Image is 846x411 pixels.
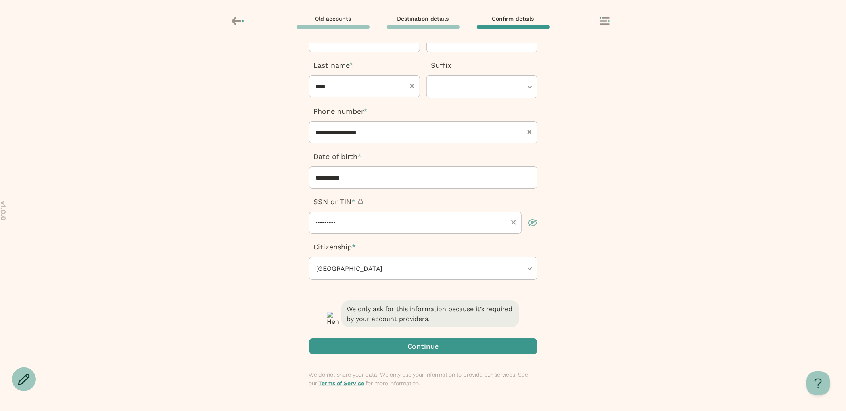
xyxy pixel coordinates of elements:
p: SSN or TIN [309,197,537,207]
span: Citizenship [314,243,352,251]
span: Old accounts [315,15,351,22]
p: Phone number [309,106,537,117]
button: Continue [309,338,537,354]
span: We only ask for this information because it’s required by your account providers. [341,300,519,327]
a: Terms of Service [319,380,364,386]
p: Last name [309,60,420,71]
span: Confirm details [492,15,534,22]
p: Date of birth [309,151,537,162]
span: Destination details [397,15,449,22]
p: We do not share your data. We only use your information to provide our services. See our for more... [309,370,537,388]
img: Henry - retirement transfer assistant [327,312,339,327]
span: Suffix [431,61,452,69]
iframe: Help Scout Beacon - Open [806,371,830,395]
